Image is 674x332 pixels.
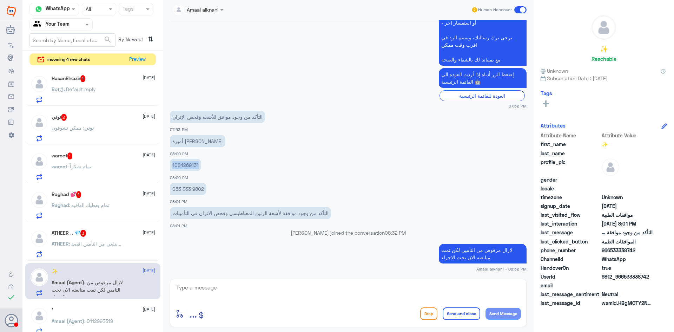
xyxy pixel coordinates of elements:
[61,114,67,121] span: 2
[541,229,600,236] span: last_message
[602,299,653,307] span: wamid.HBgMOTY2NTMzMzM4NzQyFQIAEhgUM0EzMDU5OUZGRDE0NjAxQjcyOUIA
[592,56,616,62] h6: Reachable
[602,247,653,254] span: 966533338742
[602,238,653,245] span: الموافقات الطبية
[602,255,653,263] span: 2
[602,291,653,298] span: 0
[52,268,58,274] h5: ✨
[602,264,653,272] span: true
[80,230,86,237] span: 3
[541,122,566,129] h6: Attributes
[170,207,331,219] p: 13/10/2025, 8:01 PM
[104,34,112,46] button: search
[31,152,48,170] img: defaultAdmin.png
[541,264,600,272] span: HandoverOn
[476,266,527,272] span: Amaal alknani - 08:32 PM
[30,34,115,46] input: Search by Name, Local etc…
[541,282,600,289] span: email
[31,114,48,131] img: defaultAdmin.png
[170,127,188,132] span: 07:53 PM
[69,241,121,247] span: : ينلغي من التأمين اقصد ..
[148,33,153,45] i: ⇅
[541,176,600,183] span: gender
[602,185,653,192] span: null
[67,152,73,160] span: 1
[170,151,188,156] span: 08:00 PM
[602,282,653,289] span: null
[602,202,653,210] span: 2025-10-12T14:54:16.41Z
[420,307,437,320] button: Drop
[52,163,67,169] span: wareef
[439,68,527,88] p: 13/10/2025, 7:52 PM
[170,135,225,147] p: 13/10/2025, 8:00 PM
[190,307,197,320] span: ...
[5,314,18,327] button: Avatar
[7,5,16,17] img: Widebot Logo
[52,152,73,160] h5: wareef
[67,163,91,169] span: : تمام شكراً
[541,185,600,192] span: locale
[541,132,600,139] span: Attribute Name
[541,255,600,263] span: ChannelId
[170,111,265,123] p: 13/10/2025, 7:53 PM
[602,141,653,148] span: ✨
[385,230,406,236] span: 08:32 PM
[7,293,15,301] i: check
[52,75,86,82] h5: HasanElnazir
[541,299,600,307] span: last_message_id
[541,202,600,210] span: signup_date
[52,125,84,131] span: : ممكن تشوفون
[170,183,206,195] p: 13/10/2025, 8:01 PM
[592,15,616,39] img: defaultAdmin.png
[33,19,44,30] img: yourTeam.svg
[541,141,600,148] span: first_name
[602,273,653,280] span: 9812_966533338742
[541,90,552,96] h6: Tags
[84,125,94,131] span: نوني
[31,75,48,93] img: defaultAdmin.png
[170,223,187,228] span: 08:01 PM
[443,307,480,320] button: Send and close
[80,75,86,82] span: 1
[190,306,197,321] button: ...
[60,86,96,92] span: : Default reply
[52,191,81,198] h5: Raghad 💕
[52,230,86,237] h5: ATHEER .. 💎
[541,150,600,157] span: last_name
[69,202,110,208] span: : تمام يعطيك العافيه
[52,114,67,121] h5: نوني
[126,54,148,65] button: Preview
[602,220,653,227] span: 2025-10-13T17:01:30.465Z
[104,35,112,44] span: search
[76,191,81,198] span: 1
[541,247,600,254] span: phone_number
[541,194,600,201] span: timezone
[541,238,600,245] span: last_clicked_button
[602,211,653,219] span: موافقات الطبية
[602,158,619,176] img: defaultAdmin.png
[47,56,90,63] span: incoming 4 new chats
[600,45,608,53] h5: ✨
[602,194,653,201] span: Unknown
[143,113,155,119] span: [DATE]
[143,152,155,158] span: [DATE]
[52,241,69,247] span: ATHEER
[485,308,521,320] button: Send Message
[541,158,600,175] span: profile_pic
[509,103,527,109] span: 07:52 PM
[143,74,155,81] span: [DATE]
[602,132,653,139] span: Attribute Value
[541,67,568,74] span: Unknown
[170,199,187,204] span: 08:01 PM
[52,307,53,313] h5: '
[143,190,155,197] span: [DATE]
[541,220,600,227] span: last_interaction
[84,318,113,324] span: : 0112993319
[541,291,600,298] span: last_message_sentiment
[52,202,69,208] span: Raghad
[170,175,188,180] span: 08:00 PM
[439,244,527,263] p: 13/10/2025, 8:32 PM
[143,229,155,236] span: [DATE]
[31,307,48,325] img: defaultAdmin.png
[33,4,44,14] img: whatsapp.png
